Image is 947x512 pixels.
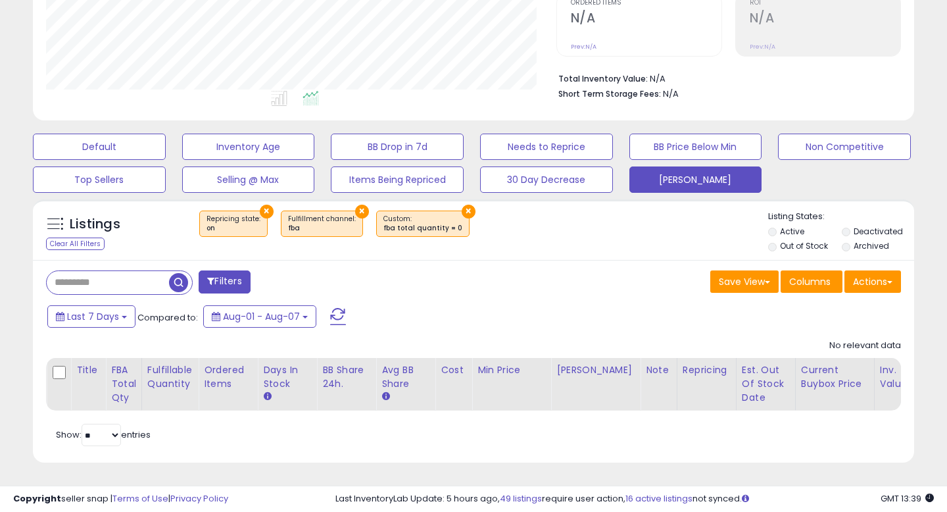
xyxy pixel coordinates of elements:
div: fba [288,224,356,233]
h2: N/A [571,11,721,28]
div: Inv. value [880,363,910,391]
div: Last InventoryLab Update: 5 hours ago, require user action, not synced. [335,493,934,505]
span: Aug-01 - Aug-07 [223,310,300,323]
small: Days In Stock. [263,391,271,403]
button: [PERSON_NAME] [629,166,762,193]
div: fba total quantity = 0 [383,224,462,233]
button: BB Price Below Min [629,134,762,160]
button: Items Being Repriced [331,166,464,193]
div: on [206,224,260,233]
h5: Listings [70,215,120,234]
div: Days In Stock [263,363,311,391]
button: Last 7 Days [47,305,135,328]
button: Selling @ Max [182,166,315,193]
small: Avg BB Share. [381,391,389,403]
button: BB Drop in 7d [331,134,464,160]
h2: N/A [750,11,900,28]
button: × [462,205,475,218]
span: Show: entries [56,428,151,441]
span: N/A [663,88,679,100]
div: seller snap | | [13,493,228,505]
div: Min Price [477,363,545,377]
div: BB Share 24h. [322,363,370,391]
button: Aug-01 - Aug-07 [203,305,316,328]
p: Listing States: [768,211,915,223]
li: N/A [558,70,891,86]
button: × [260,205,274,218]
div: No relevant data [829,340,901,352]
button: × [355,205,369,218]
b: Total Inventory Value: [558,73,648,84]
label: Deactivated [854,226,903,237]
div: Current Buybox Price [801,363,869,391]
button: 30 Day Decrease [480,166,613,193]
a: 49 listings [500,492,542,505]
button: Top Sellers [33,166,166,193]
div: FBA Total Qty [111,363,136,405]
button: Actions [844,270,901,293]
div: Note [646,363,671,377]
span: Custom: [383,214,462,234]
button: Needs to Reprice [480,134,613,160]
span: Compared to: [137,311,198,324]
a: 16 active listings [625,492,692,505]
span: 2025-08-15 13:39 GMT [881,492,934,505]
button: Inventory Age [182,134,315,160]
div: Fulfillable Quantity [147,363,193,391]
label: Out of Stock [780,240,828,251]
span: Last 7 Days [67,310,119,323]
button: Default [33,134,166,160]
button: Columns [781,270,842,293]
div: Est. Out Of Stock Date [742,363,790,405]
span: Repricing state : [206,214,260,234]
small: Prev: N/A [571,43,596,51]
label: Active [780,226,804,237]
div: Clear All Filters [46,238,105,250]
label: Archived [854,240,889,251]
span: Columns [789,275,831,288]
b: Short Term Storage Fees: [558,88,661,99]
a: Privacy Policy [170,492,228,505]
div: Cost [441,363,466,377]
div: [PERSON_NAME] [556,363,635,377]
div: Title [76,363,100,377]
small: Prev: N/A [750,43,775,51]
strong: Copyright [13,492,61,505]
div: Ordered Items [204,363,252,391]
button: Filters [199,270,250,294]
a: Terms of Use [112,492,168,505]
button: Non Competitive [778,134,911,160]
div: Repricing [683,363,731,377]
span: Fulfillment channel : [288,214,356,234]
div: Avg BB Share [381,363,429,391]
button: Save View [710,270,779,293]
